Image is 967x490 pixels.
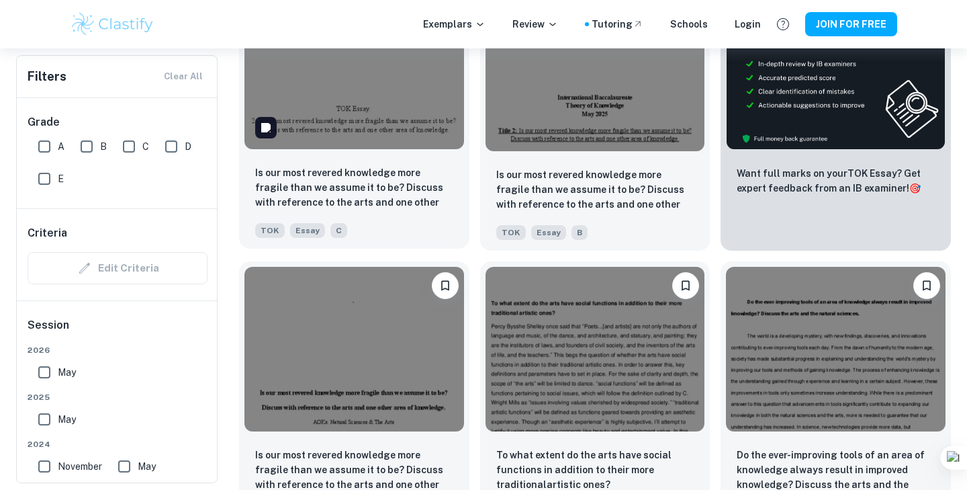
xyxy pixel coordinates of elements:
img: TOK Essay example thumbnail: To what extent do the arts have social f [486,267,705,432]
span: B [100,139,107,154]
span: 2025 [28,391,208,403]
a: Schools [670,17,708,32]
span: May [138,459,156,474]
h6: Filters [28,67,66,86]
p: Is our most revered knowledge more fragile than we assume it to be? Discuss with reference to the... [255,165,453,211]
img: TOK Essay example thumbnail: Do the ever-improving tools of an area o [726,267,946,432]
span: TOK [496,225,526,240]
button: Please log in to bookmark exemplars [432,272,459,299]
div: Criteria filters are unavailable when searching by topic [28,252,208,284]
span: 2024 [28,438,208,450]
span: C [330,223,347,238]
span: 🎯 [909,183,921,194]
h6: Grade [28,114,208,130]
a: Login [735,17,761,32]
span: Essay [531,225,566,240]
span: TOK [255,223,285,238]
button: Help and Feedback [772,13,794,36]
p: Review [512,17,558,32]
button: Please log in to bookmark exemplars [913,272,940,299]
img: TOK Essay example thumbnail: Is our most revered knowledge more fragi [244,267,464,432]
p: Want full marks on your TOK Essay ? Get expert feedback from an IB examiner! [737,166,935,196]
button: JOIN FOR FREE [805,12,897,36]
span: May [58,365,76,380]
h6: Session [28,317,208,344]
span: Essay [290,223,325,238]
span: D [185,139,191,154]
span: E [58,171,64,186]
h6: Criteria [28,225,67,241]
span: C [142,139,149,154]
p: Is our most revered knowledge more fragile than we assume it to be? Discuss with reference to the... [496,167,694,213]
span: A [58,139,64,154]
a: Tutoring [592,17,643,32]
span: 2026 [28,344,208,356]
span: November [58,459,102,474]
button: Please log in to bookmark exemplars [672,272,699,299]
img: Clastify logo [70,11,155,38]
span: May [58,412,76,427]
span: B [571,225,588,240]
p: Exemplars [423,17,486,32]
